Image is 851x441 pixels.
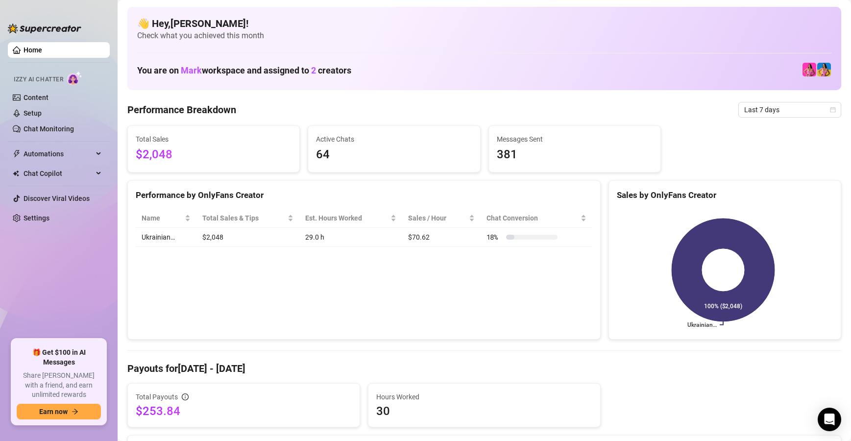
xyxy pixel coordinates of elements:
[402,209,480,228] th: Sales / Hour
[802,63,816,76] img: Ukrainian
[481,209,592,228] th: Chat Conversion
[136,403,352,419] span: $253.84
[311,65,316,75] span: 2
[316,134,472,145] span: Active Chats
[617,189,833,202] div: Sales by OnlyFans Creator
[137,17,831,30] h4: 👋 Hey, [PERSON_NAME] !
[376,403,592,419] span: 30
[13,170,19,177] img: Chat Copilot
[830,107,836,113] span: calendar
[127,362,841,375] h4: Payouts for [DATE] - [DATE]
[24,195,90,202] a: Discover Viral Videos
[17,348,101,367] span: 🎁 Get $100 in AI Messages
[136,228,196,247] td: Ukrainian…
[182,393,189,400] span: info-circle
[497,134,653,145] span: Messages Sent
[72,408,78,415] span: arrow-right
[687,321,717,328] text: Ukrainian…
[8,24,81,33] img: logo-BBDzfeDw.svg
[67,71,82,85] img: AI Chatter
[24,166,93,181] span: Chat Copilot
[137,65,351,76] h1: You are on workspace and assigned to creators
[744,102,835,117] span: Last 7 days
[24,94,49,101] a: Content
[39,408,68,416] span: Earn now
[24,146,93,162] span: Automations
[17,371,101,400] span: Share [PERSON_NAME] with a friend, and earn unlimited rewards
[24,46,42,54] a: Home
[136,189,592,202] div: Performance by OnlyFans Creator
[305,213,389,223] div: Est. Hours Worked
[817,63,831,76] img: Ukrainian
[14,75,63,84] span: Izzy AI Chatter
[24,214,49,222] a: Settings
[202,213,285,223] span: Total Sales & Tips
[127,103,236,117] h4: Performance Breakdown
[818,408,841,431] div: Open Intercom Messenger
[17,404,101,419] button: Earn nowarrow-right
[137,30,831,41] span: Check what you achieved this month
[486,232,502,243] span: 18 %
[136,209,196,228] th: Name
[196,209,299,228] th: Total Sales & Tips
[486,213,579,223] span: Chat Conversion
[136,392,178,402] span: Total Payouts
[316,146,472,164] span: 64
[136,146,292,164] span: $2,048
[376,392,592,402] span: Hours Worked
[181,65,202,75] span: Mark
[299,228,403,247] td: 29.0 h
[13,150,21,158] span: thunderbolt
[408,213,466,223] span: Sales / Hour
[497,146,653,164] span: 381
[24,125,74,133] a: Chat Monitoring
[136,134,292,145] span: Total Sales
[142,213,183,223] span: Name
[24,109,42,117] a: Setup
[196,228,299,247] td: $2,048
[402,228,480,247] td: $70.62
